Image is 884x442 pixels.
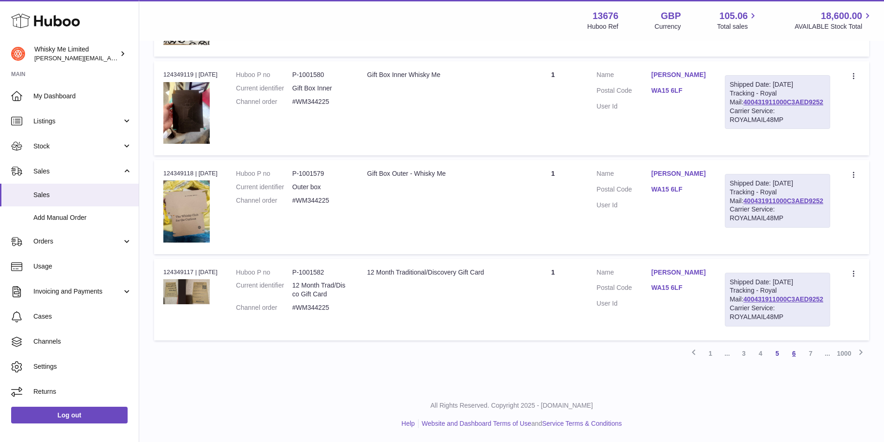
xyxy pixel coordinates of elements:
[236,268,292,277] dt: Huboo P no
[719,345,736,362] span: ...
[34,54,186,62] span: [PERSON_NAME][EMAIL_ADDRESS][DOMAIN_NAME]
[236,281,292,299] dt: Current identifier
[419,419,622,428] li: and
[422,420,531,427] a: Website and Dashboard Terms of Use
[652,169,706,178] a: [PERSON_NAME]
[597,268,652,279] dt: Name
[292,169,348,178] dd: P-1001579
[597,185,652,196] dt: Postal Code
[836,345,852,362] a: 1000
[163,169,218,178] div: 124349118 | [DATE]
[33,312,132,321] span: Cases
[33,167,122,176] span: Sales
[743,295,823,303] a: 400431911000C3AED9252
[33,117,122,126] span: Listings
[236,70,292,79] dt: Huboo P no
[236,97,292,106] dt: Channel order
[652,185,706,194] a: WA15 6LF
[33,337,132,346] span: Channels
[652,268,706,277] a: [PERSON_NAME]
[147,401,877,410] p: All Rights Reserved. Copyright 2025 - [DOMAIN_NAME]
[717,10,758,31] a: 105.06 Total sales
[292,268,348,277] dd: P-1001582
[367,70,510,79] div: Gift Box Inner Whisky Me
[11,407,128,423] a: Log out
[33,362,132,371] span: Settings
[33,262,132,271] span: Usage
[802,345,819,362] a: 7
[597,299,652,308] dt: User Id
[661,10,681,22] strong: GBP
[292,70,348,79] dd: P-1001580
[519,61,587,155] td: 1
[236,169,292,178] dt: Huboo P no
[730,80,825,89] div: Shipped Date: [DATE]
[593,10,619,22] strong: 13676
[597,102,652,111] dt: User Id
[597,201,652,210] dt: User Id
[717,22,758,31] span: Total sales
[597,70,652,82] dt: Name
[236,84,292,93] dt: Current identifier
[730,278,825,287] div: Shipped Date: [DATE]
[163,279,210,304] img: 136761726049282.png
[587,22,619,31] div: Huboo Ref
[752,345,769,362] a: 4
[725,75,830,129] div: Tracking - Royal Mail:
[519,259,587,340] td: 1
[786,345,802,362] a: 6
[33,213,132,222] span: Add Manual Order
[33,191,132,199] span: Sales
[730,179,825,188] div: Shipped Date: [DATE]
[725,174,830,228] div: Tracking - Royal Mail:
[33,387,132,396] span: Returns
[367,169,510,178] div: Gift Box Outer - Whisky Me
[819,345,836,362] span: ...
[519,160,587,254] td: 1
[292,281,348,299] dd: 12 Month Trad/Disco Gift Card
[597,283,652,295] dt: Postal Code
[236,196,292,205] dt: Channel order
[292,84,348,93] dd: Gift Box Inner
[33,92,132,101] span: My Dashboard
[292,97,348,106] dd: #WM344225
[401,420,415,427] a: Help
[33,287,122,296] span: Invoicing and Payments
[652,86,706,95] a: WA15 6LF
[794,22,873,31] span: AVAILABLE Stock Total
[743,98,823,106] a: 400431911000C3AED9252
[163,70,218,79] div: 124349119 | [DATE]
[292,183,348,192] dd: Outer box
[725,273,830,327] div: Tracking - Royal Mail:
[736,345,752,362] a: 3
[597,169,652,180] dt: Name
[236,303,292,312] dt: Channel order
[11,47,25,61] img: frances@whiskyshop.com
[652,70,706,79] a: [PERSON_NAME]
[821,10,862,22] span: 18,600.00
[33,237,122,246] span: Orders
[743,197,823,205] a: 400431911000C3AED9252
[730,304,825,321] div: Carrier Service: ROYALMAIL48MP
[163,82,210,144] img: 136761725448359.jpg
[292,196,348,205] dd: #WM344225
[655,22,681,31] div: Currency
[794,10,873,31] a: 18,600.00 AVAILABLE Stock Total
[719,10,748,22] span: 105.06
[33,142,122,151] span: Stock
[597,86,652,97] dt: Postal Code
[367,268,510,277] div: 12 Month Traditional/Discovery Gift Card
[702,345,719,362] a: 1
[542,420,622,427] a: Service Terms & Conditions
[730,107,825,124] div: Carrier Service: ROYALMAIL48MP
[730,205,825,223] div: Carrier Service: ROYALMAIL48MP
[652,283,706,292] a: WA15 6LF
[769,345,786,362] a: 5
[34,45,118,63] div: Whisky Me Limited
[236,183,292,192] dt: Current identifier
[163,268,218,276] div: 124349117 | [DATE]
[163,180,210,242] img: 136761725445490.jpg
[292,303,348,312] dd: #WM344225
